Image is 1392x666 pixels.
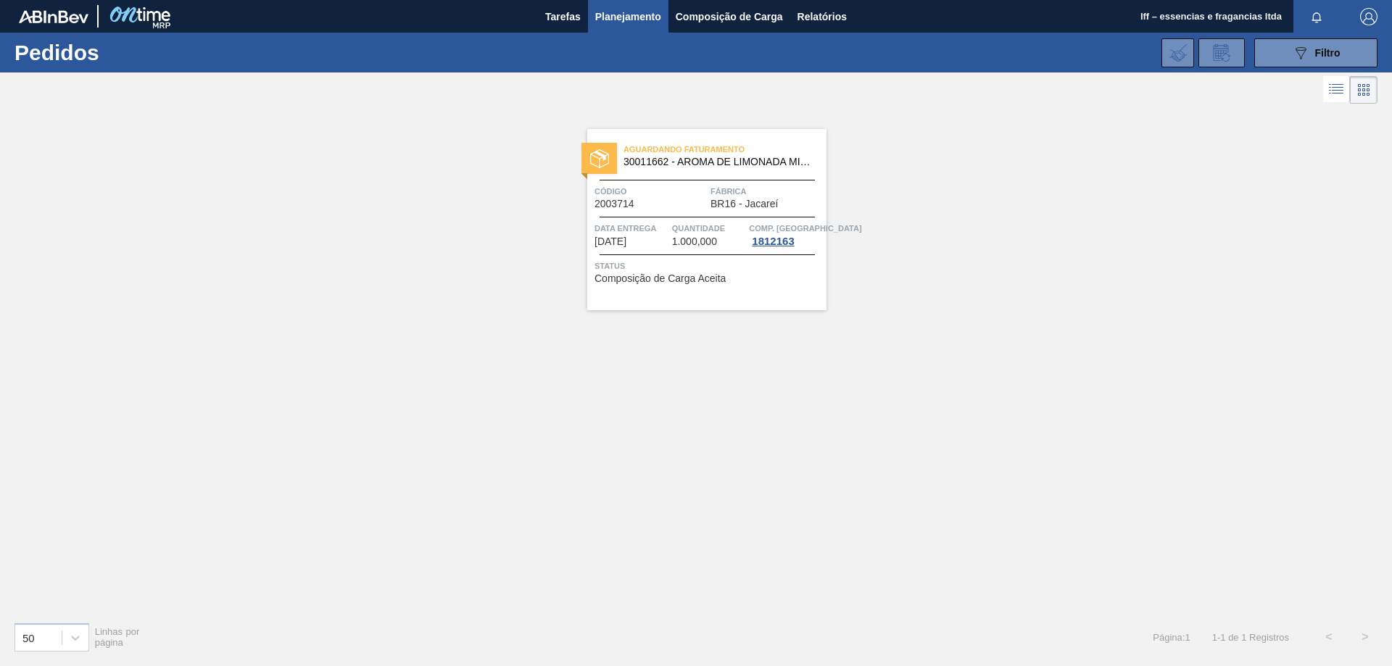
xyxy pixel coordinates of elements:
[22,631,35,644] div: 50
[749,221,861,236] span: Comp. Carga
[594,236,626,247] span: 05/09/2025
[595,8,661,25] span: Planejamento
[1293,7,1340,27] button: Notificações
[749,221,823,247] a: Comp. [GEOGRAPHIC_DATA]1812163
[1350,76,1377,104] div: Visão em Cards
[672,221,746,236] span: Quantidade
[19,10,88,23] img: TNhmsLtSVTkK8tSr43FrP2fwEKptu5GPRR3wAAAABJRU5ErkJggg==
[1360,8,1377,25] img: Logout
[623,142,826,157] span: Aguardando Faturamento
[1254,38,1377,67] button: Filtro
[1212,632,1289,643] span: 1 - 1 de 1 Registros
[594,184,707,199] span: Código
[1311,619,1347,655] button: <
[590,149,609,168] img: status
[749,236,797,247] div: 1812163
[594,199,634,209] span: 2003714
[672,236,717,247] span: 1.000,000
[95,626,140,648] span: Linhas por página
[1153,632,1190,643] span: Página : 1
[1323,76,1350,104] div: Visão em Lista
[1347,619,1383,655] button: >
[1161,38,1194,67] div: Importar Negociações dos Pedidos
[797,8,847,25] span: Relatórios
[14,44,231,61] h1: Pedidos
[1198,38,1245,67] div: Solicitação de Revisão de Pedidos
[1315,47,1341,59] span: Filtro
[594,273,726,284] span: Composição de Carga Aceita
[565,129,826,310] a: statusAguardando Faturamento30011662 - AROMA DE LIMONADA MIKES - IBCCódigo2003714FábricaBR16 - Ja...
[710,199,778,209] span: BR16 - Jacareí
[594,221,668,236] span: Data entrega
[594,259,823,273] span: Status
[710,184,823,199] span: Fábrica
[623,157,815,167] span: 30011662 - AROMA DE LIMONADA MIKES - IBC
[545,8,581,25] span: Tarefas
[676,8,783,25] span: Composição de Carga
